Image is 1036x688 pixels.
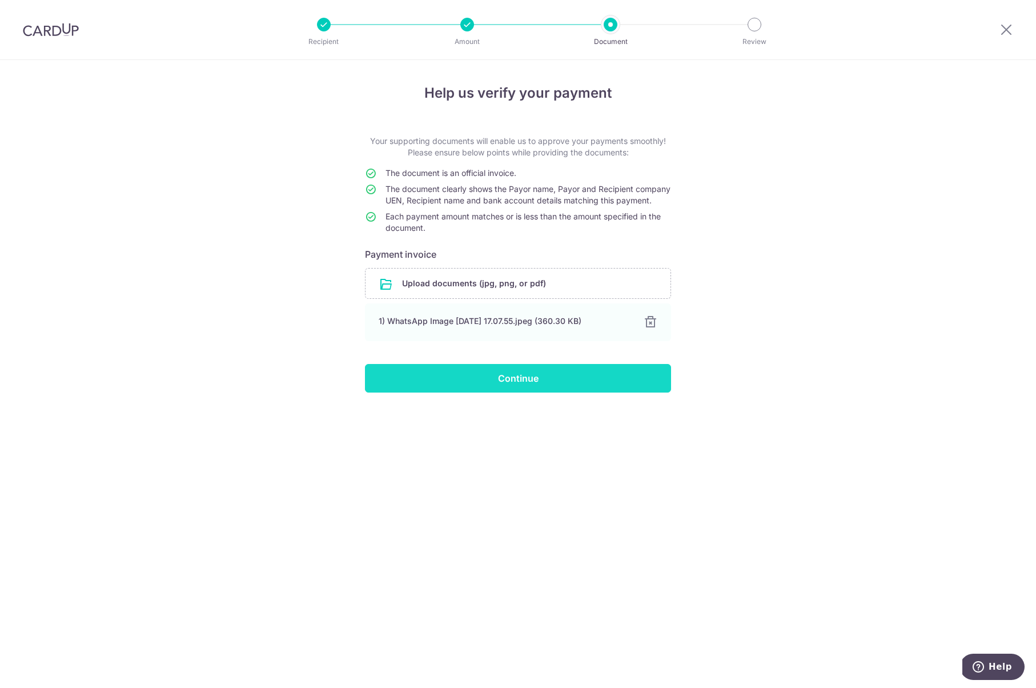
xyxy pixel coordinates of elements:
[365,268,671,299] div: Upload documents (jpg, png, or pdf)
[282,36,366,47] p: Recipient
[386,184,670,205] span: The document clearly shows the Payor name, Payor and Recipient company UEN, Recipient name and ba...
[712,36,797,47] p: Review
[365,364,671,393] input: Continue
[962,654,1025,682] iframe: Opens a widget where you can find more information
[23,23,79,37] img: CardUp
[425,36,509,47] p: Amount
[379,315,630,327] div: 1) WhatsApp Image [DATE] 17.07.55.jpeg (360.30 KB)
[365,247,671,261] h6: Payment invoice
[386,211,661,233] span: Each payment amount matches or is less than the amount specified in the document.
[568,36,653,47] p: Document
[365,135,671,158] p: Your supporting documents will enable us to approve your payments smoothly! Please ensure below p...
[365,83,671,103] h4: Help us verify your payment
[386,168,516,178] span: The document is an official invoice.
